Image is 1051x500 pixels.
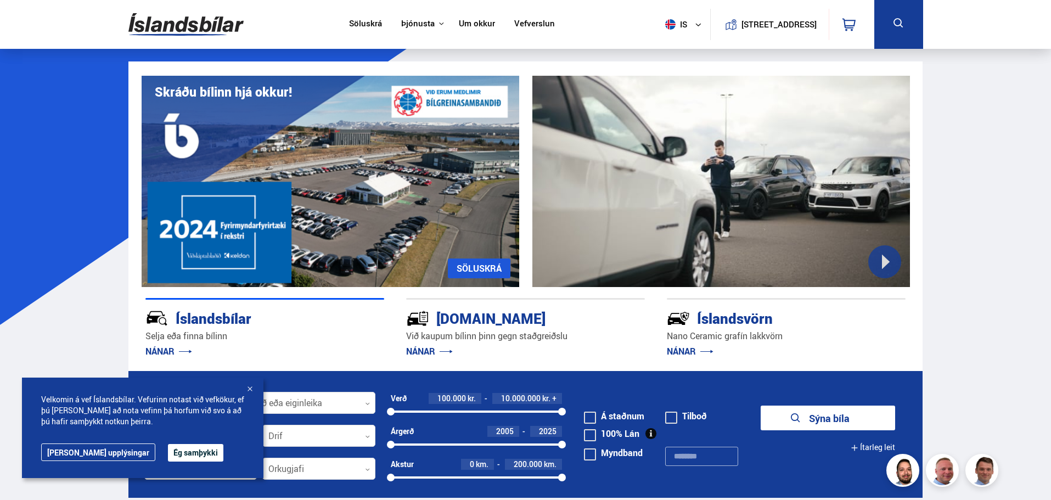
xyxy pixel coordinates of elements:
a: Söluskrá [349,19,382,30]
div: Akstur [391,460,414,469]
a: NÁNAR [145,345,192,357]
button: [STREET_ADDRESS] [746,20,813,29]
img: svg+xml;base64,PHN2ZyB4bWxucz0iaHR0cDovL3d3dy53My5vcmcvMjAwMC9zdmciIHdpZHRoPSI1MTIiIGhlaWdodD0iNT... [665,19,676,30]
span: is [661,19,688,30]
span: 2025 [539,426,557,436]
span: 200.000 [514,459,542,469]
span: 10.000.000 [501,393,541,403]
label: Á staðnum [584,412,644,420]
img: JRvxyua_JYH6wB4c.svg [145,307,168,330]
img: -Svtn6bYgwAsiwNX.svg [667,307,690,330]
div: [DOMAIN_NAME] [406,308,606,327]
span: km. [544,460,557,469]
label: Myndband [584,448,643,457]
a: [STREET_ADDRESS] [716,9,823,40]
a: NÁNAR [406,345,453,357]
span: 100.000 [437,393,466,403]
label: Tilboð [665,412,707,420]
button: Sýna bíla [761,406,895,430]
span: + [552,394,557,403]
div: Verð [391,394,407,403]
img: FbJEzSuNWCJXmdc-.webp [967,456,1000,488]
img: nhp88E3Fdnt1Opn2.png [888,456,921,488]
img: tr5P-W3DuiFaO7aO.svg [406,307,429,330]
div: Íslandsbílar [145,308,345,327]
span: 0 [470,459,474,469]
a: NÁNAR [667,345,713,357]
div: Íslandsvörn [667,308,867,327]
button: is [661,8,710,41]
a: [PERSON_NAME] upplýsingar [41,443,155,461]
span: km. [476,460,488,469]
a: SÖLUSKRÁ [448,259,510,278]
button: Ítarleg leit [851,435,895,460]
button: Þjónusta [401,19,435,29]
a: Vefverslun [514,19,555,30]
span: kr. [542,394,550,403]
label: 100% Lán [584,429,639,438]
img: G0Ugv5HjCgRt.svg [128,7,244,42]
p: Við kaupum bílinn þinn gegn staðgreiðslu [406,330,645,342]
span: Velkomin á vef Íslandsbílar. Vefurinn notast við vefkökur, ef þú [PERSON_NAME] að nota vefinn þá ... [41,394,244,427]
p: Selja eða finna bílinn [145,330,384,342]
div: Árgerð [391,427,414,436]
h1: Skráðu bílinn hjá okkur! [155,85,292,99]
img: eKx6w-_Home_640_.png [142,76,519,287]
a: Um okkur [459,19,495,30]
button: Ég samþykki [168,444,223,462]
span: kr. [468,394,476,403]
span: 2005 [496,426,514,436]
p: Nano Ceramic grafín lakkvörn [667,330,906,342]
img: siFngHWaQ9KaOqBr.png [928,456,960,488]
